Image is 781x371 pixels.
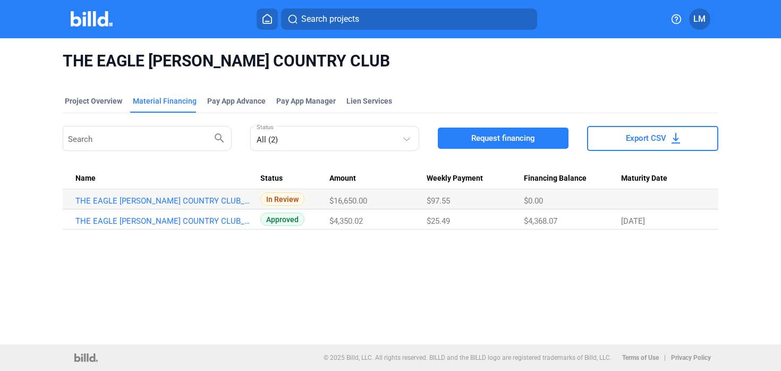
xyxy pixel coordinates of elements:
div: Maturity Date [621,174,706,183]
mat-icon: search [213,131,226,144]
span: Approved [260,213,304,226]
span: $4,368.07 [524,216,557,226]
span: $25.49 [427,216,450,226]
img: logo [74,353,97,362]
p: © 2025 Billd, LLC. All rights reserved. BILLD and the BILLD logo are registered trademarks of Bil... [324,354,612,361]
button: Export CSV [587,126,718,151]
div: Status [260,174,330,183]
span: Status [260,174,283,183]
span: LM [693,13,706,26]
img: Billd Company Logo [71,11,113,27]
div: Weekly Payment [427,174,524,183]
button: Request financing [438,128,569,149]
div: Material Financing [133,96,197,106]
div: Financing Balance [524,174,621,183]
b: Privacy Policy [671,354,711,361]
span: Export CSV [626,133,666,144]
div: Name [75,174,260,183]
div: Project Overview [65,96,122,106]
span: $16,650.00 [329,196,367,206]
span: Maturity Date [621,174,667,183]
span: THE EAGLE [PERSON_NAME] COUNTRY CLUB [63,51,719,71]
p: | [664,354,666,361]
span: In Review [260,192,304,206]
span: Amount [329,174,356,183]
div: Amount [329,174,427,183]
div: Pay App Advance [207,96,266,106]
a: THE EAGLE [PERSON_NAME] COUNTRY CLUB_MF_2 [75,196,251,206]
mat-select-trigger: All (2) [257,135,278,145]
span: Name [75,174,96,183]
span: Search projects [301,13,359,26]
span: $97.55 [427,196,450,206]
span: Pay App Manager [276,96,336,106]
span: Request financing [471,133,535,144]
span: $0.00 [524,196,543,206]
span: Financing Balance [524,174,587,183]
button: Search projects [281,9,537,30]
div: Lien Services [346,96,392,106]
span: Weekly Payment [427,174,483,183]
span: $4,350.02 [329,216,363,226]
button: LM [689,9,710,30]
b: Terms of Use [622,354,659,361]
span: [DATE] [621,216,645,226]
a: THE EAGLE [PERSON_NAME] COUNTRY CLUB_MF_1 [75,216,251,226]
